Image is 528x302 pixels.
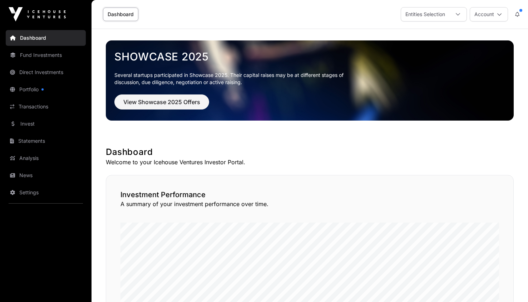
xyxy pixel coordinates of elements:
[470,7,508,21] button: Account
[401,8,449,21] div: Entities Selection
[6,64,86,80] a: Direct Investments
[103,8,138,21] a: Dashboard
[9,7,66,21] img: Icehouse Ventures Logo
[114,102,209,109] a: View Showcase 2025 Offers
[6,82,86,97] a: Portfolio
[120,190,499,200] h2: Investment Performance
[6,116,86,132] a: Invest
[6,47,86,63] a: Fund Investments
[6,185,86,200] a: Settings
[6,167,86,183] a: News
[106,158,514,166] p: Welcome to your Icehouse Ventures Investor Portal.
[123,98,200,106] span: View Showcase 2025 Offers
[6,133,86,149] a: Statements
[120,200,499,208] p: A summary of your investment performance over time.
[6,150,86,166] a: Analysis
[106,146,514,158] h1: Dashboard
[114,50,505,63] a: Showcase 2025
[6,99,86,115] a: Transactions
[106,40,514,121] img: Showcase 2025
[114,94,209,109] button: View Showcase 2025 Offers
[6,30,86,46] a: Dashboard
[114,72,355,86] p: Several startups participated in Showcase 2025. Their capital raises may be at different stages o...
